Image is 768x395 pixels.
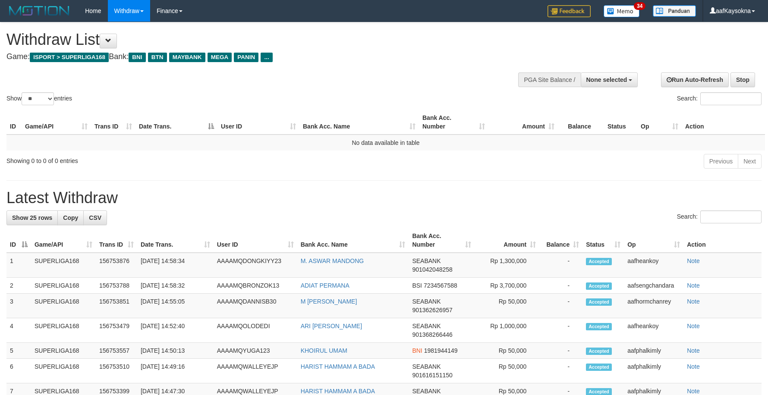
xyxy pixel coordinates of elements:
td: [DATE] 14:49:16 [137,359,214,383]
td: AAAAMQYUGA123 [214,343,297,359]
th: Status [604,110,637,135]
td: AAAAMQDONGKIYY23 [214,253,297,278]
td: 2 [6,278,31,294]
h1: Latest Withdraw [6,189,762,207]
div: PGA Site Balance / [518,72,580,87]
span: SEABANK [412,298,441,305]
td: Rp 50,000 [475,343,539,359]
a: ARI [PERSON_NAME] [301,323,362,329]
span: PANIN [234,53,258,62]
th: Op: activate to sort column ascending [637,110,682,135]
td: aafheankoy [624,318,683,343]
span: SEABANK [412,388,441,395]
span: SEABANK [412,257,441,264]
th: Balance: activate to sort column ascending [539,228,582,253]
a: Note [687,388,700,395]
td: No data available in table [6,135,765,150]
td: [DATE] 14:55:05 [137,294,214,318]
span: Copy 901368266446 to clipboard [412,331,452,338]
span: Show 25 rows [12,214,52,221]
td: - [539,294,582,318]
a: M [PERSON_NAME] [301,298,357,305]
th: Status: activate to sort column ascending [582,228,624,253]
td: 5 [6,343,31,359]
a: Note [687,363,700,370]
span: SEABANK [412,363,441,370]
td: Rp 3,700,000 [475,278,539,294]
td: [DATE] 14:58:34 [137,253,214,278]
td: - [539,278,582,294]
h1: Withdraw List [6,31,504,48]
span: BSI [412,282,422,289]
img: Button%20Memo.svg [604,5,640,17]
span: Copy 1981944149 to clipboard [424,347,458,354]
td: aafsengchandara [624,278,683,294]
a: Note [687,282,700,289]
td: AAAAMQOLODEDI [214,318,297,343]
td: Rp 50,000 [475,294,539,318]
td: [DATE] 14:50:13 [137,343,214,359]
td: aafhormchanrey [624,294,683,318]
td: 3 [6,294,31,318]
th: Action [682,110,765,135]
th: User ID: activate to sort column ascending [214,228,297,253]
span: Copy 901042048258 to clipboard [412,266,452,273]
a: KHOIRUL UMAM [301,347,347,354]
span: Accepted [586,298,612,306]
th: Date Trans.: activate to sort column ascending [137,228,214,253]
th: Bank Acc. Name: activate to sort column ascending [299,110,419,135]
button: None selected [581,72,638,87]
td: - [539,343,582,359]
td: 1 [6,253,31,278]
td: 4 [6,318,31,343]
th: Bank Acc. Number: activate to sort column ascending [419,110,488,135]
span: Accepted [586,323,612,330]
td: [DATE] 14:52:40 [137,318,214,343]
span: Copy 901616151150 to clipboard [412,372,452,379]
th: Bank Acc. Name: activate to sort column ascending [297,228,409,253]
td: aafheankoy [624,253,683,278]
a: HARIST HAMMAM A BADA [301,388,375,395]
td: SUPERLIGA168 [31,278,96,294]
th: Date Trans.: activate to sort column descending [135,110,217,135]
a: Note [687,347,700,354]
td: Rp 1,000,000 [475,318,539,343]
th: ID [6,110,22,135]
span: BTN [148,53,167,62]
span: Accepted [586,348,612,355]
td: [DATE] 14:58:32 [137,278,214,294]
a: Note [687,323,700,329]
span: BNI [412,347,422,354]
td: - [539,253,582,278]
span: Accepted [586,282,612,290]
td: Rp 1,300,000 [475,253,539,278]
span: Accepted [586,364,612,371]
th: Op: activate to sort column ascending [624,228,683,253]
th: Trans ID: activate to sort column ascending [96,228,137,253]
td: AAAAMQBRONZOK13 [214,278,297,294]
th: Trans ID: activate to sort column ascending [91,110,135,135]
a: Show 25 rows [6,210,58,225]
th: Game/API: activate to sort column ascending [31,228,96,253]
span: SEABANK [412,323,441,329]
span: Copy 7234567588 to clipboard [424,282,457,289]
th: Bank Acc. Number: activate to sort column ascending [409,228,475,253]
th: Amount: activate to sort column ascending [475,228,539,253]
span: MEGA [208,53,232,62]
label: Search: [677,210,762,223]
td: SUPERLIGA168 [31,253,96,278]
a: CSV [83,210,107,225]
img: MOTION_logo.png [6,4,72,17]
a: Next [738,154,762,169]
a: Previous [704,154,738,169]
th: User ID: activate to sort column ascending [217,110,299,135]
select: Showentries [22,92,54,105]
span: Accepted [586,258,612,265]
span: CSV [89,214,101,221]
div: Showing 0 to 0 of 0 entries [6,153,314,165]
td: 156753876 [96,253,137,278]
td: - [539,318,582,343]
label: Show entries [6,92,72,105]
td: AAAAMQDANNISB30 [214,294,297,318]
th: Game/API: activate to sort column ascending [22,110,91,135]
